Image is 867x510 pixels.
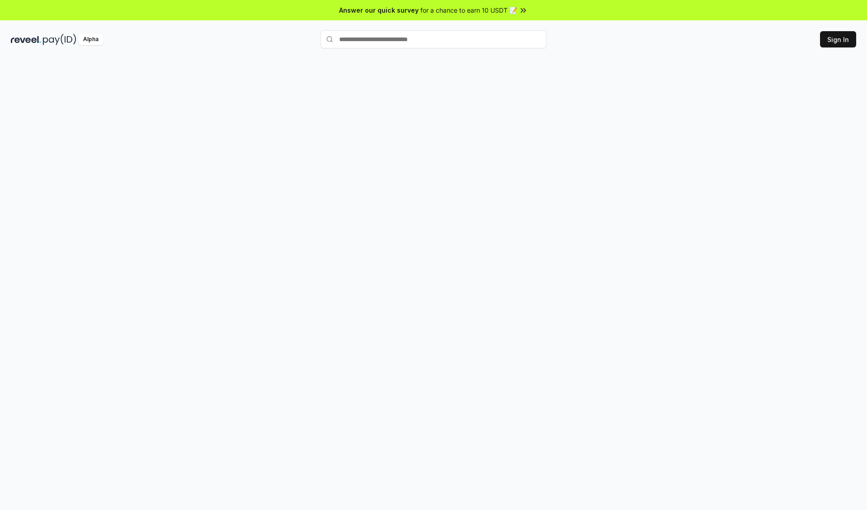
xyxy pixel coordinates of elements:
img: reveel_dark [11,34,41,45]
div: Alpha [78,34,103,45]
img: pay_id [43,34,76,45]
button: Sign In [820,31,856,47]
span: Answer our quick survey [339,5,419,15]
span: for a chance to earn 10 USDT 📝 [420,5,517,15]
